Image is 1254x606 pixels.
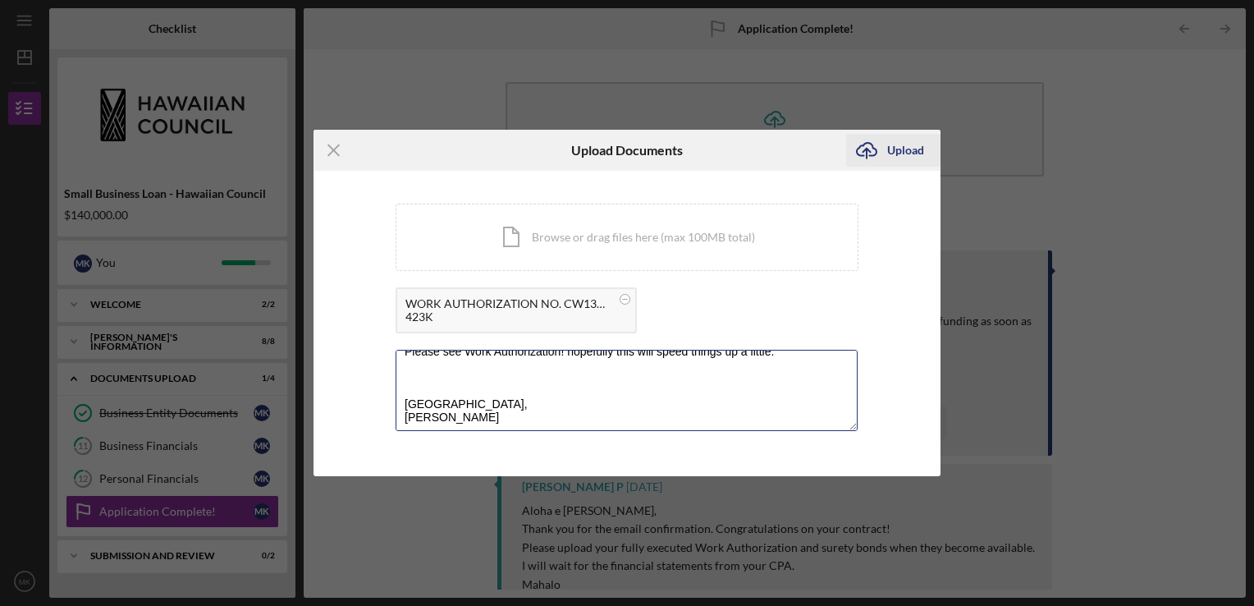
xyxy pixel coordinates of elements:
[571,143,683,158] h6: Upload Documents
[396,350,858,430] textarea: Aloha E [PERSON_NAME], Please see Work Authorization! hopefully this will speed things up a littl...
[405,297,611,310] div: WORK AUTHORIZATION NO. CW132443.pdf
[846,134,940,167] button: Upload
[887,134,924,167] div: Upload
[405,310,611,324] div: 423K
